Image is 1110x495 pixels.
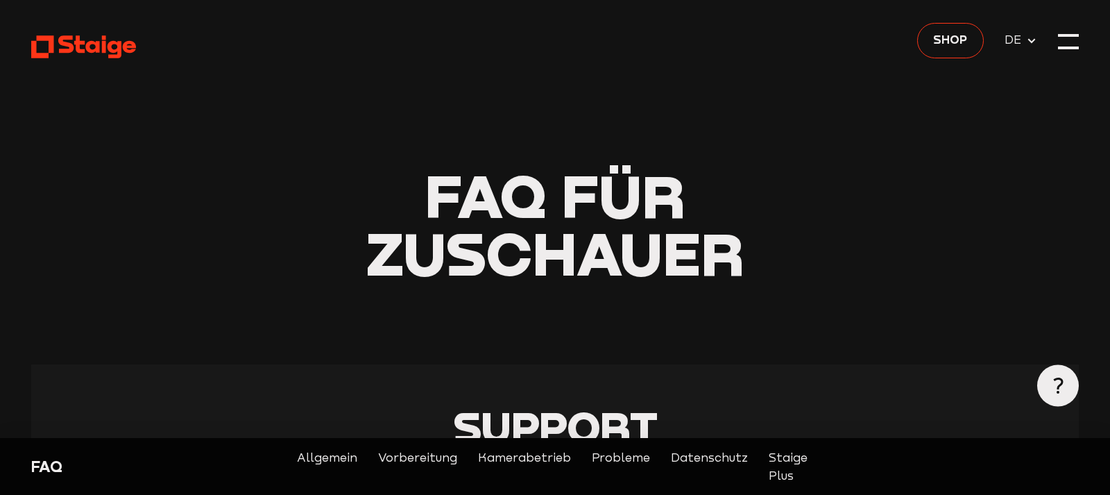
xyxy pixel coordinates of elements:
[378,448,457,485] a: Vorbereitung
[478,448,571,485] a: Kamerabetrieb
[1005,31,1027,49] span: DE
[366,158,744,289] span: für Zuschauer
[453,401,658,453] span: Support
[425,158,547,231] span: FAQ
[769,448,813,485] a: Staige Plus
[592,448,650,485] a: Probleme
[933,31,967,49] span: Shop
[917,23,984,58] a: Shop
[31,456,282,477] div: FAQ
[297,448,357,485] a: Allgemein
[671,448,748,485] a: Datenschutz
